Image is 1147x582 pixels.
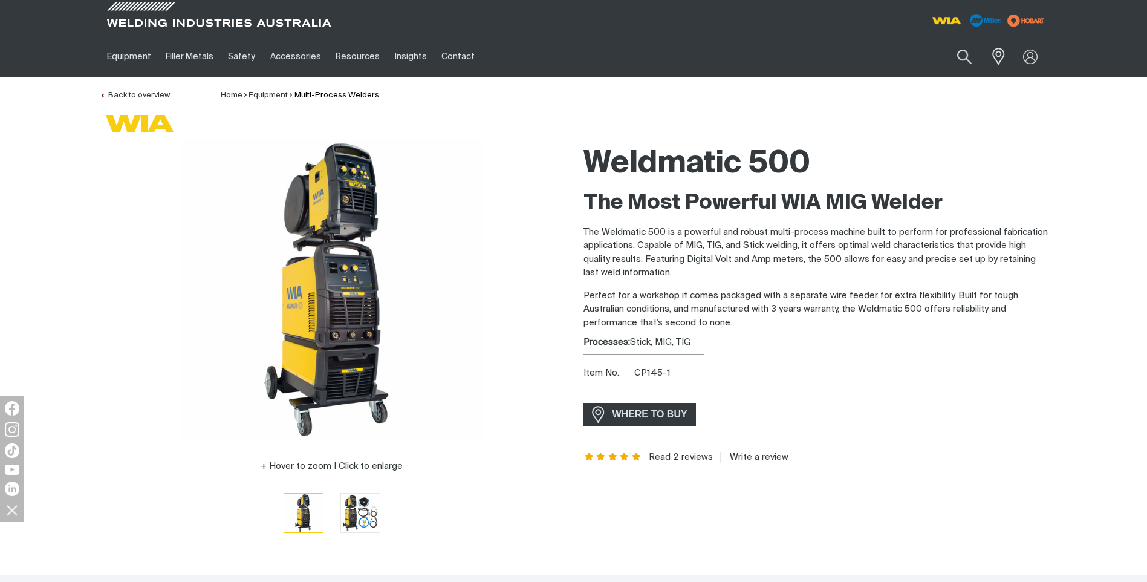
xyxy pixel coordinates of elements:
strong: Processes: [583,338,630,347]
img: Weldmatic 500 [341,494,380,532]
h2: The Most Powerful WIA MIG Welder [583,190,1048,217]
input: Product name or item number... [928,42,984,71]
a: WHERE TO BUY [583,403,697,425]
img: hide socials [2,500,22,520]
p: Perfect for a workshop it comes packaged with a separate wire feeder for extra flexibility. Built... [583,289,1048,330]
h1: Weldmatic 500 [583,145,1048,184]
a: Back to overview of Multi-Process Welders [100,91,170,99]
a: Multi-Process Welders [294,91,379,99]
img: Weldmatic 500 [181,139,483,441]
a: Contact [434,36,482,77]
a: Insights [387,36,434,77]
button: Search products [944,42,985,71]
a: Equipment [100,36,158,77]
p: The Weldmatic 500 is a powerful and robust multi-process machine built to perform for professiona... [583,226,1048,280]
span: WHERE TO BUY [605,405,695,424]
img: LinkedIn [5,482,19,496]
a: Resources [328,36,387,77]
img: YouTube [5,465,19,475]
a: Safety [221,36,262,77]
a: Write a review [720,452,788,463]
img: TikTok [5,443,19,458]
a: Filler Metals [158,36,221,77]
span: Item No. [583,367,632,381]
span: CP145-1 [634,368,671,378]
a: Read 2 reviews [649,452,713,463]
button: Hover to zoom | Click to enlarge [253,459,410,474]
img: Facebook [5,401,19,416]
img: Instagram [5,422,19,437]
button: Go to slide 1 [284,493,323,533]
button: Go to slide 2 [340,493,380,533]
span: Rating: 5 [583,453,643,462]
div: Stick, MIG, TIG [583,336,1048,350]
img: miller [1004,11,1048,30]
a: Home [221,91,242,99]
a: Accessories [263,36,328,77]
nav: Breadcrumb [221,90,379,102]
a: Equipment [249,91,288,99]
img: Weldmatic 500 [284,494,323,532]
nav: Main [100,36,811,77]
